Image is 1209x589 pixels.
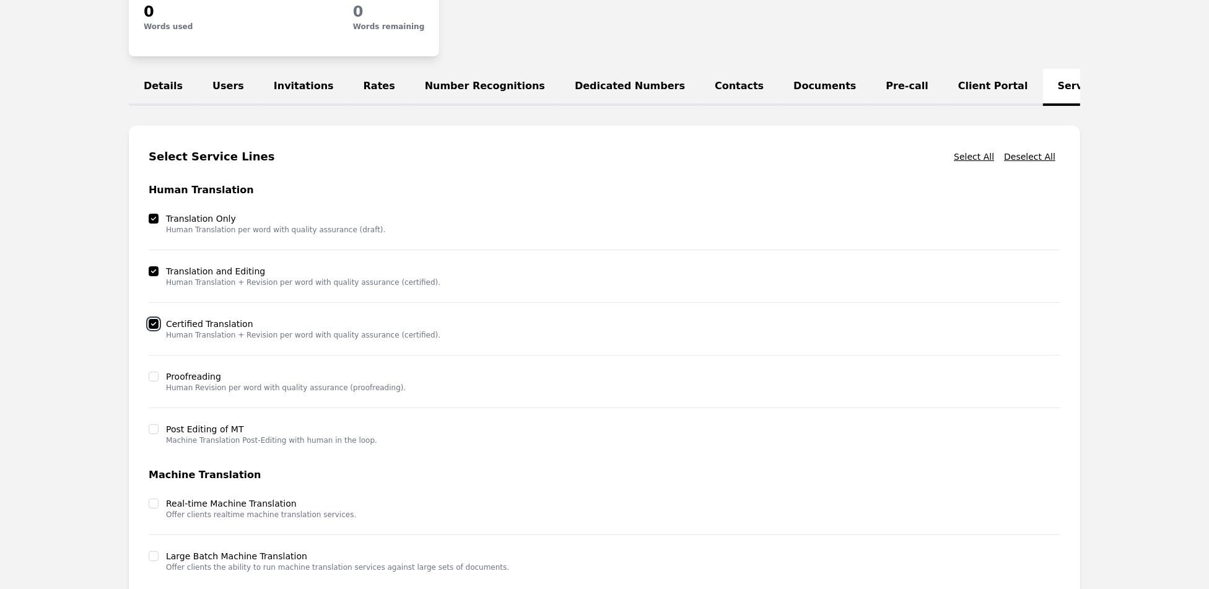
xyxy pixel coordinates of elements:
[166,265,440,277] label: Translation and Editing
[700,69,779,106] a: Contacts
[349,69,410,106] a: Rates
[166,383,406,393] p: Human Revision per word with quality assurance (proofreading).
[166,423,377,435] label: Post Editing of MT
[166,212,385,225] label: Translation Only
[166,318,440,330] label: Certified Translation
[166,550,509,562] label: Large Batch Machine Translation
[259,69,349,106] a: Invitations
[353,22,424,32] p: Words remaining
[410,69,560,106] a: Number Recognitions
[166,277,440,287] p: Human Translation + Revision per word with quality assurance (certified).
[871,69,943,106] a: Pre-call
[353,3,364,20] span: 0
[149,183,1060,198] h3: Human Translation
[560,69,700,106] a: Dedicated Numbers
[779,69,871,106] a: Documents
[166,370,406,383] label: Proofreading
[999,146,1060,168] button: Deselect All
[149,468,1060,482] h3: Machine Translation
[129,69,198,106] a: Details
[166,562,509,572] p: Offer clients the ability to run machine translation services against large sets of documents.
[166,510,356,520] p: Offer clients realtime machine translation services.
[198,69,259,106] a: Users
[149,148,275,165] h2: Select Service Lines
[166,225,385,235] p: Human Translation per word with quality assurance (draft).
[144,3,154,20] span: 0
[166,497,356,510] label: Real-time Machine Translation
[166,330,440,340] p: Human Translation + Revision per word with quality assurance (certified).
[144,22,193,32] p: Words used
[943,69,1043,106] a: Client Portal
[166,435,377,445] p: Machine Translation Post-Editing with human in the loop.
[949,146,999,168] button: Select All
